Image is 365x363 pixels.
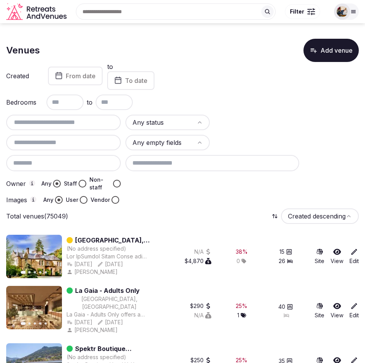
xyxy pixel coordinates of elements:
label: Vendor [91,196,110,204]
label: Non-staff [89,176,111,191]
button: Owner [29,180,35,186]
button: [DATE] [97,318,123,326]
span: 0 [236,257,240,265]
label: Created [6,73,37,79]
span: Filter [290,8,304,15]
button: N/A [194,311,211,319]
img: Featured image for McArthur Manor, Perthshire - Tailored Scottish Retreats [6,235,62,278]
button: 38% [236,248,248,256]
button: From date [48,67,103,85]
div: Lor IpSumdol Sitam Conse adi Elits D Eiusmod Tempo, Incididuntu Labor Etd’ma aliq enim adm ve qui... [67,253,152,260]
button: (No address specified) [67,245,126,253]
div: 38 % [236,248,248,256]
button: Images [30,196,36,203]
button: Go to slide 2 [28,322,31,325]
button: Go to slide 1 [21,322,26,325]
label: Any [41,180,51,188]
img: Featured image for La Gaia - Adults Only [6,286,62,329]
button: Go to slide 3 [34,322,36,325]
label: Staff [64,180,77,188]
span: 40 [278,303,285,311]
button: 40 [278,303,293,311]
span: to [87,98,93,107]
a: Edit [350,248,359,265]
a: Visit the homepage [6,3,68,21]
button: Go to slide 4 [39,322,41,325]
svg: Retreats and Venues company logo [6,3,68,21]
label: User [66,196,78,204]
a: Site [315,248,324,265]
a: View [331,302,343,319]
button: 15 [279,248,292,256]
button: Filter [285,4,320,19]
p: Total venues (75049) [6,212,68,220]
button: Go to slide 2 [28,271,31,274]
span: To date [125,77,147,84]
button: [GEOGRAPHIC_DATA], [GEOGRAPHIC_DATA] [67,295,152,311]
span: From date [66,72,96,80]
button: Go to slide 1 [21,271,26,274]
img: Cory Sivell [337,6,348,17]
label: to [107,63,113,71]
button: $4,870 [185,257,211,265]
button: [DATE] [67,260,93,268]
h1: Venues [6,44,40,57]
button: N/A [194,248,211,256]
button: Go to slide 4 [39,271,41,274]
button: 26 [279,257,293,265]
a: Spektr Boutique [GEOGRAPHIC_DATA] [75,344,152,353]
label: Owner [6,180,35,187]
button: [PERSON_NAME] [67,326,119,334]
label: Bedrooms [6,99,37,105]
button: To date [107,71,154,90]
button: [PERSON_NAME] [67,268,119,276]
button: Add venue [303,39,359,62]
button: Go to slide 3 [34,271,36,274]
div: 25 % [236,302,247,310]
a: View [331,248,343,265]
button: [DATE] [67,318,93,326]
button: 25% [236,302,247,310]
span: 15 [279,248,284,256]
label: Any [43,196,53,204]
a: Site [315,302,324,319]
button: 1 [237,311,246,319]
a: Edit [350,302,359,319]
button: Go to slide 5 [45,322,47,325]
div: La Gaia - Adults Only offers a peaceful and luxurious retreat for discerning guests seeking tranq... [67,311,152,318]
button: $290 [190,302,211,310]
a: La Gaia - Adults Only [75,286,140,295]
a: [GEOGRAPHIC_DATA], [GEOGRAPHIC_DATA] - Tailored Scottish Retreats [75,236,152,245]
label: Images [6,196,37,203]
button: (No address specified) [67,353,126,361]
span: 26 [279,257,285,265]
button: Go to slide 5 [45,271,47,274]
button: [DATE] [97,260,123,268]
